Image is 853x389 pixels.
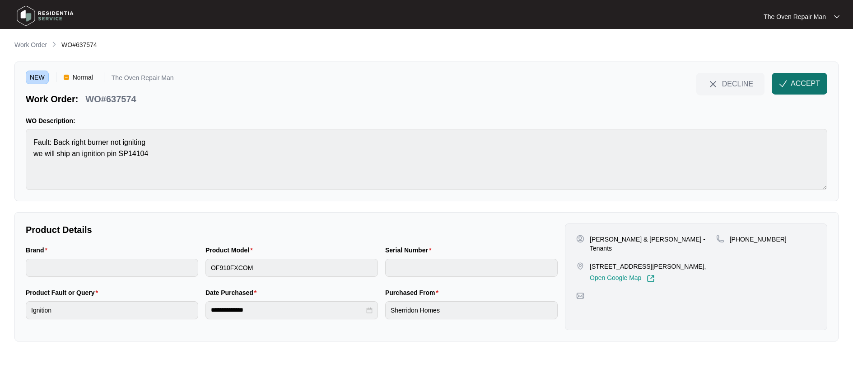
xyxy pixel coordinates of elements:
[26,246,51,255] label: Brand
[590,235,716,253] p: [PERSON_NAME] & [PERSON_NAME] - Tenants
[205,246,256,255] label: Product Model
[576,292,584,300] img: map-pin
[730,235,787,244] p: [PHONE_NUMBER]
[61,41,97,48] span: WO#637574
[791,78,820,89] span: ACCEPT
[590,275,655,283] a: Open Google Map
[69,71,97,84] span: Normal
[14,2,77,29] img: residentia service logo
[385,259,558,277] input: Serial Number
[51,41,58,48] img: chevron-right
[26,129,827,190] textarea: Fault: Back right burner not igniting we will ship an ignition pin SP14104
[26,223,558,236] p: Product Details
[590,262,706,271] p: [STREET_ADDRESS][PERSON_NAME],
[85,93,136,105] p: WO#637574
[205,288,260,297] label: Date Purchased
[26,116,827,125] p: WO Description:
[647,275,655,283] img: Link-External
[112,75,174,84] p: The Oven Repair Man
[764,12,826,21] p: The Oven Repair Man
[834,14,839,19] img: dropdown arrow
[576,235,584,243] img: user-pin
[26,288,102,297] label: Product Fault or Query
[716,235,724,243] img: map-pin
[385,246,435,255] label: Serial Number
[722,79,753,89] span: DECLINE
[64,75,69,80] img: Vercel Logo
[779,80,787,88] img: check-Icon
[26,93,78,105] p: Work Order:
[26,259,198,277] input: Brand
[708,79,718,90] img: close-Icon
[772,73,827,95] button: check-IconACCEPT
[13,40,49,50] a: Work Order
[385,288,442,297] label: Purchased From
[211,305,364,315] input: Date Purchased
[696,73,764,95] button: close-IconDECLINE
[576,262,584,270] img: map-pin
[385,301,558,319] input: Purchased From
[26,301,198,319] input: Product Fault or Query
[26,71,49,84] span: NEW
[14,40,47,49] p: Work Order
[205,259,378,277] input: Product Model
